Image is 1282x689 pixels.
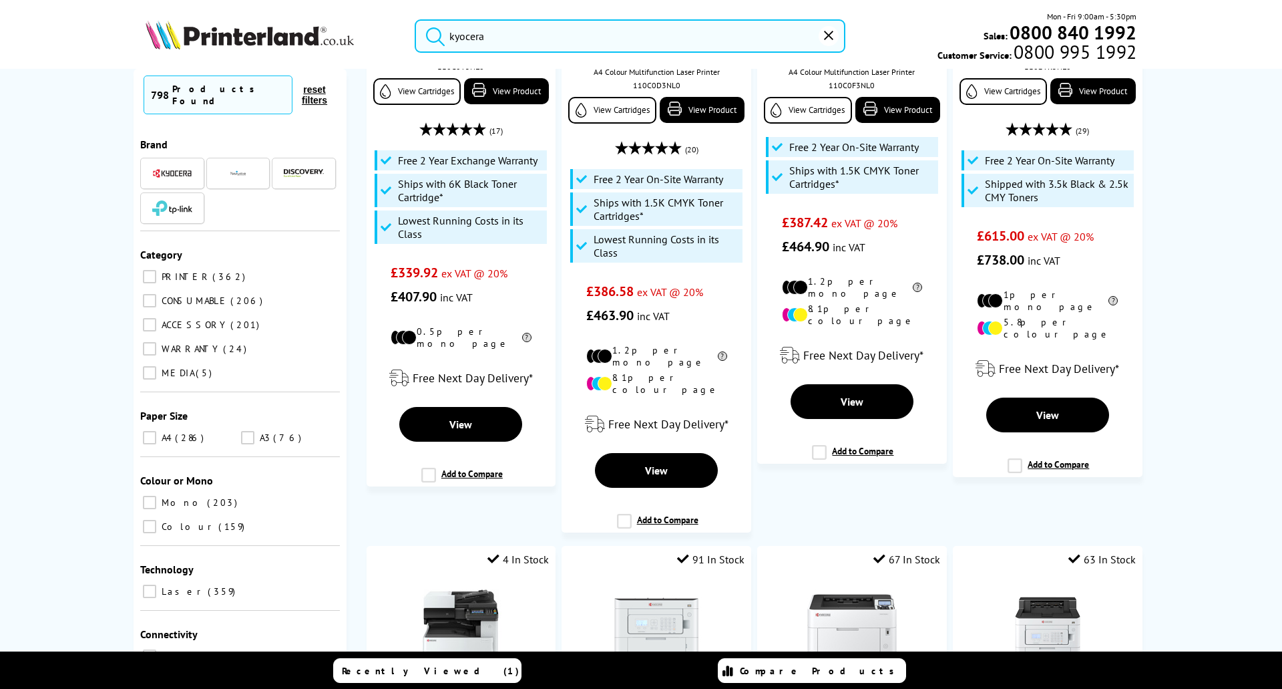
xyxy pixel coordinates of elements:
a: 0800 840 1992 [1008,26,1136,39]
input: MEDIA 5 [143,366,156,380]
a: View Product [464,78,549,104]
span: MEDIA [158,367,194,379]
span: ex VAT @ 20% [637,285,703,299]
div: 91 In Stock [677,553,744,566]
span: £386.58 [586,283,634,300]
input: PRINTER 362 [143,270,156,283]
b: 0800 840 1992 [1010,20,1136,45]
input: A3 76 [241,431,254,444]
span: 5 [196,367,215,379]
span: inc VAT [440,291,473,304]
span: £615.00 [977,227,1024,245]
span: £339.92 [391,264,438,281]
span: A4 [158,432,174,444]
span: 286 [175,432,207,444]
span: 159 [218,521,248,533]
span: £407.90 [391,288,437,305]
li: 8.1p per colour page [782,303,923,327]
a: View Product [855,97,940,123]
label: Add to Compare [1008,458,1089,484]
span: 206 [230,295,266,307]
div: Products Found [172,83,285,107]
span: £463.90 [586,307,634,324]
a: View Product [660,97,744,123]
span: £387.42 [782,214,828,231]
span: 359 [208,585,238,597]
span: ex VAT @ 20% [831,217,897,230]
span: 798 [151,88,169,102]
span: Paper Size [140,409,188,422]
input: A4 286 [143,431,156,444]
span: ex VAT @ 20% [441,267,507,280]
span: Free Next Day Delivery* [803,348,923,363]
span: Free 2 Year Exchange Warranty [398,154,538,167]
img: Printerland Logo [146,20,354,49]
span: Sales: [984,29,1008,42]
a: View Cartridges [568,97,656,124]
span: CONSUMABLE [158,295,229,307]
img: Navigator [230,165,246,182]
span: (20) [685,137,698,162]
div: 110C0F3NL0 [767,80,936,90]
img: Discovery [284,169,324,177]
span: View [449,418,472,431]
span: Connectivity [140,628,198,641]
div: modal_delivery [568,406,744,443]
a: View [595,453,718,488]
span: Mono [158,497,206,509]
span: A4 Colour Multifunction Laser Printer [568,67,744,77]
span: Free 2 Year On-Site Warranty [594,172,723,186]
span: £738.00 [977,251,1024,269]
span: (17) [489,118,503,144]
a: View [986,398,1109,432]
span: Brand [140,138,168,151]
span: Lowest Running Costs in its Class [398,214,544,241]
span: 350 [186,650,220,662]
span: Colour or Mono [140,474,213,487]
li: 5.8p per colour page [977,316,1118,340]
a: View Cartridges [959,78,1047,105]
a: Printerland Logo [146,20,398,52]
input: Colour 159 [143,520,156,533]
a: View Product [1050,78,1135,104]
span: Shipped with 3.5k Black & 2.5k CMY Toners [985,177,1130,204]
span: inc VAT [833,241,865,254]
span: (29) [1076,118,1089,144]
span: 201 [230,319,262,331]
span: View [841,395,863,408]
a: View [399,407,522,442]
span: Free 2 Year On-Site Warranty [985,154,1114,167]
span: Customer Service: [937,45,1136,61]
span: USB [158,650,185,662]
span: 0800 995 1992 [1012,45,1136,58]
label: Add to Compare [617,514,698,539]
span: inc VAT [1028,254,1060,267]
input: USB 350 [143,650,156,663]
img: Kyocera [152,168,192,178]
span: Technology [140,563,194,576]
span: Colour [158,521,217,533]
div: 4 In Stock [487,553,549,566]
label: Add to Compare [812,445,893,470]
span: A3 [256,432,272,444]
div: modal_delivery [764,337,939,374]
input: Mono 203 [143,496,156,509]
span: ACCESSORY [158,319,229,331]
span: Lowest Running Costs in its Class [594,233,739,259]
a: View [791,384,913,419]
a: View Cartridges [373,78,461,105]
span: WARRANTY [158,343,222,355]
li: 1.2p per mono page [782,275,923,299]
img: TP-Link [152,200,192,216]
label: Add to Compare [421,468,503,493]
span: Free Next Day Delivery* [608,416,728,432]
li: 1p per mono page [977,289,1118,313]
input: Search product or bran [415,19,845,53]
span: Ships with 1.5K CMYK Toner Cartridges* [789,164,935,190]
button: reset filters [292,84,337,106]
span: ex VAT @ 20% [1028,230,1094,243]
span: 362 [212,271,248,283]
a: Recently Viewed (1) [333,658,521,683]
span: Ships with 1.5K CMYK Toner Cartridges* [594,196,739,223]
li: 0.5p per mono page [391,325,531,350]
